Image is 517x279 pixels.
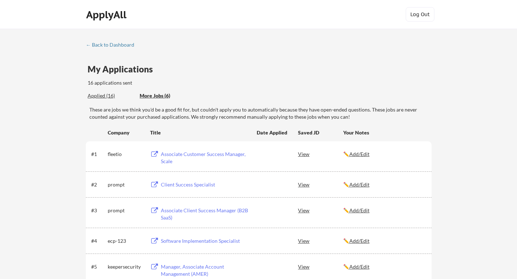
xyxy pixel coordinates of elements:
[88,65,159,74] div: My Applications
[161,207,250,221] div: Associate Client Success Manager (B2B SaaS)
[343,237,425,245] div: ✏️
[343,151,425,158] div: ✏️
[88,92,134,99] div: Applied (16)
[298,260,343,273] div: View
[88,79,227,86] div: 16 applications sent
[298,147,343,160] div: View
[161,237,250,245] div: Software Implementation Specialist
[86,9,129,21] div: ApplyAll
[161,263,250,277] div: Manager, Associate Account Management (AMER)
[88,92,134,100] div: These are all the jobs you've been applied to so far.
[298,234,343,247] div: View
[349,181,369,188] u: Add/Edit
[89,106,432,120] div: These are jobs we think you'd be a good fit for, but couldn't apply you to automatically because ...
[108,237,144,245] div: ecp-123
[349,207,369,213] u: Add/Edit
[108,207,144,214] div: prompt
[298,126,343,139] div: Saved JD
[298,178,343,191] div: View
[91,207,105,214] div: #3
[406,7,434,22] button: Log Out
[343,129,425,136] div: Your Notes
[140,92,192,100] div: These are job applications we think you'd be a good fit for, but couldn't apply you to automatica...
[108,263,144,270] div: keepersecurity
[108,181,144,188] div: prompt
[343,181,425,188] div: ✏️
[161,181,250,188] div: Client Success Specialist
[298,204,343,217] div: View
[161,151,250,165] div: Associate Customer Success Manager, Scale
[150,129,250,136] div: Title
[349,264,369,270] u: Add/Edit
[349,238,369,244] u: Add/Edit
[91,151,105,158] div: #1
[91,237,105,245] div: #4
[91,181,105,188] div: #2
[91,263,105,270] div: #5
[257,129,288,136] div: Date Applied
[140,92,192,99] div: More Jobs (6)
[349,151,369,157] u: Add/Edit
[108,151,144,158] div: fleetio
[86,42,140,49] a: ← Back to Dashboard
[343,263,425,270] div: ✏️
[343,207,425,214] div: ✏️
[108,129,144,136] div: Company
[86,42,140,47] div: ← Back to Dashboard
